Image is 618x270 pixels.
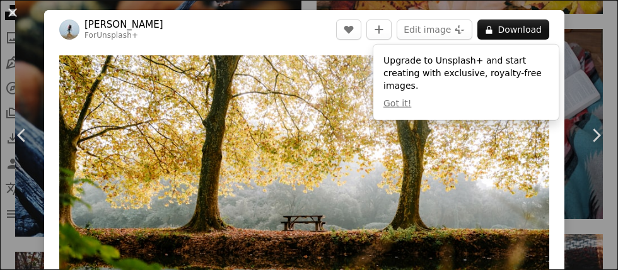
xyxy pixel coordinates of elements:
a: [PERSON_NAME] [85,18,163,31]
button: Got it! [383,98,411,110]
a: Unsplash+ [96,31,138,40]
div: For [85,31,163,41]
div: Upgrade to Unsplash+ and start creating with exclusive, royalty-free images. [373,45,559,120]
button: Like [336,20,361,40]
button: Edit image [397,20,472,40]
button: Add to Collection [366,20,392,40]
img: Go to Mathieu Odin's profile [59,20,79,40]
a: Next [574,75,618,196]
button: Download [477,20,549,40]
